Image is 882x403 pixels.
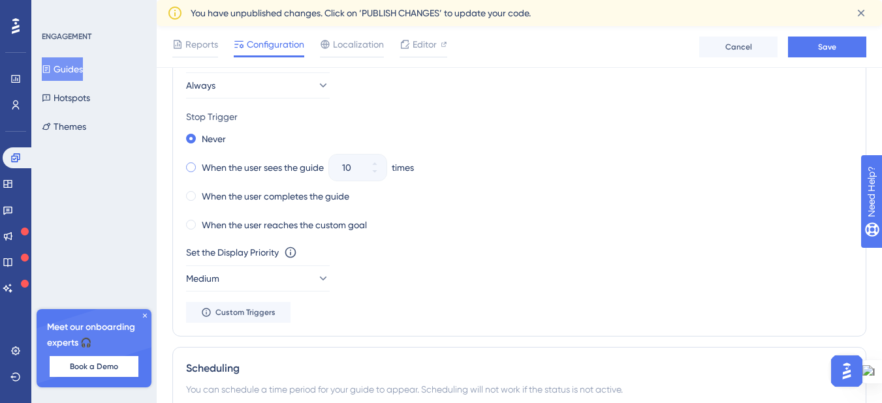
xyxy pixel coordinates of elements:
span: Meet our onboarding experts 🎧 [47,320,141,351]
button: Save [788,37,866,57]
span: Book a Demo [70,361,118,372]
div: Stop Trigger [186,109,853,125]
span: Save [818,42,836,52]
div: Set the Display Priority [186,245,279,260]
button: Themes [42,115,86,138]
div: ENGAGEMENT [42,31,91,42]
span: Cancel [725,42,752,52]
span: Editor [413,37,437,52]
div: Scheduling [186,361,853,376]
label: When the user reaches the custom goal [202,217,367,233]
button: Book a Demo [50,356,138,377]
span: Need Help? [31,3,82,19]
button: Cancel [699,37,778,57]
span: Always [186,78,215,93]
iframe: UserGuiding AI Assistant Launcher [827,351,866,391]
label: When the user sees the guide [202,160,324,175]
span: Medium [186,271,219,286]
div: You can schedule a time period for your guide to appear. Scheduling will not work if the status i... [186,381,853,397]
span: Reports [185,37,218,52]
label: When the user completes the guide [202,188,349,204]
div: times [392,160,414,175]
button: Guides [42,57,83,81]
span: Configuration [247,37,304,52]
span: Localization [333,37,384,52]
span: Custom Triggers [215,307,276,318]
button: Always [186,72,330,98]
span: You have unpublished changes. Click on ‘PUBLISH CHANGES’ to update your code. [191,5,531,21]
button: Custom Triggers [186,302,291,323]
button: Hotspots [42,86,90,110]
label: Never [202,131,226,147]
button: Medium [186,265,330,291]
